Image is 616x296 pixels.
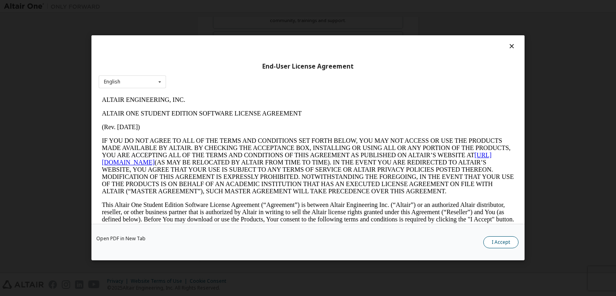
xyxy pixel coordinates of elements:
[3,108,415,137] p: This Altair One Student Edition Software License Agreement (“Agreement”) is between Altair Engine...
[3,3,415,10] p: ALTAIR ENGINEERING, INC.
[3,44,415,102] p: IF YOU DO NOT AGREE TO ALL OF THE TERMS AND CONDITIONS SET FORTH BELOW, YOU MAY NOT ACCESS OR USE...
[3,59,393,73] a: [URL][DOMAIN_NAME]
[483,237,519,249] button: I Accept
[104,79,120,84] div: English
[3,30,415,38] p: (Rev. [DATE])
[96,237,146,241] a: Open PDF in New Tab
[99,63,517,71] div: End-User License Agreement
[3,17,415,24] p: ALTAIR ONE STUDENT EDITION SOFTWARE LICENSE AGREEMENT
